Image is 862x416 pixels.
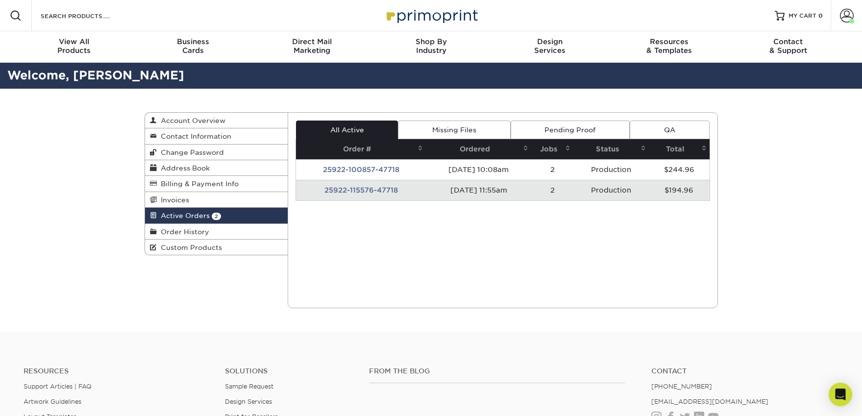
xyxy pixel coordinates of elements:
a: Invoices [145,192,288,208]
td: 2 [531,180,573,200]
a: Account Overview [145,113,288,128]
a: BusinessCards [133,31,252,63]
a: Support Articles | FAQ [24,383,92,390]
div: & Support [729,37,848,55]
td: Production [573,180,649,200]
td: $244.96 [649,159,710,180]
a: View AllProducts [15,31,134,63]
a: [PHONE_NUMBER] [651,383,712,390]
div: & Templates [610,37,729,55]
a: Billing & Payment Info [145,176,288,192]
a: [EMAIL_ADDRESS][DOMAIN_NAME] [651,398,768,405]
span: Design [491,37,610,46]
a: Sample Request [225,383,273,390]
a: Contact& Support [729,31,848,63]
span: 0 [818,12,823,19]
th: Jobs [531,139,573,159]
td: 2 [531,159,573,180]
a: DesignServices [491,31,610,63]
td: $194.96 [649,180,710,200]
a: Shop ByIndustry [371,31,491,63]
span: Active Orders [157,212,210,220]
span: MY CART [788,12,816,20]
div: Industry [371,37,491,55]
input: SEARCH PRODUCTS..... [40,10,135,22]
td: 25922-115576-47718 [296,180,426,200]
a: Change Password [145,145,288,160]
a: Design Services [225,398,272,405]
th: Total [649,139,710,159]
td: [DATE] 11:55am [426,180,531,200]
a: Contact [651,367,838,375]
div: Open Intercom Messenger [829,383,852,406]
div: Products [15,37,134,55]
div: Cards [133,37,252,55]
a: Contact Information [145,128,288,144]
div: Marketing [252,37,371,55]
span: Address Book [157,164,210,172]
a: Order History [145,224,288,240]
td: 25922-100857-47718 [296,159,426,180]
a: Missing Files [398,121,510,139]
th: Ordered [426,139,531,159]
span: Account Overview [157,117,225,124]
span: Custom Products [157,244,222,251]
th: Status [573,139,649,159]
td: [DATE] 10:08am [426,159,531,180]
a: Active Orders 2 [145,208,288,223]
a: QA [630,121,709,139]
span: Resources [610,37,729,46]
div: Services [491,37,610,55]
a: All Active [296,121,398,139]
a: Direct MailMarketing [252,31,371,63]
span: Invoices [157,196,189,204]
img: Primoprint [382,5,480,26]
h4: From the Blog [369,367,625,375]
a: Pending Proof [511,121,630,139]
td: Production [573,159,649,180]
a: Artwork Guidelines [24,398,81,405]
span: Order History [157,228,209,236]
span: Contact [729,37,848,46]
h4: Resources [24,367,210,375]
span: Change Password [157,148,224,156]
a: Custom Products [145,240,288,255]
span: Billing & Payment Info [157,180,239,188]
a: Resources& Templates [610,31,729,63]
span: Contact Information [157,132,231,140]
span: Direct Mail [252,37,371,46]
h4: Solutions [225,367,354,375]
a: Address Book [145,160,288,176]
span: Business [133,37,252,46]
span: 2 [212,213,221,220]
span: View All [15,37,134,46]
th: Order # [296,139,426,159]
span: Shop By [371,37,491,46]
